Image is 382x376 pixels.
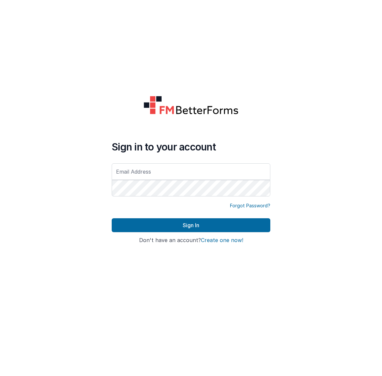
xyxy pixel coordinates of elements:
button: Sign In [112,218,270,232]
button: Create one now! [201,237,243,243]
h4: Sign in to your account [112,141,270,153]
input: Email Address [112,163,270,180]
a: Forgot Password? [230,202,270,209]
h4: Don't have an account? [112,237,270,243]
